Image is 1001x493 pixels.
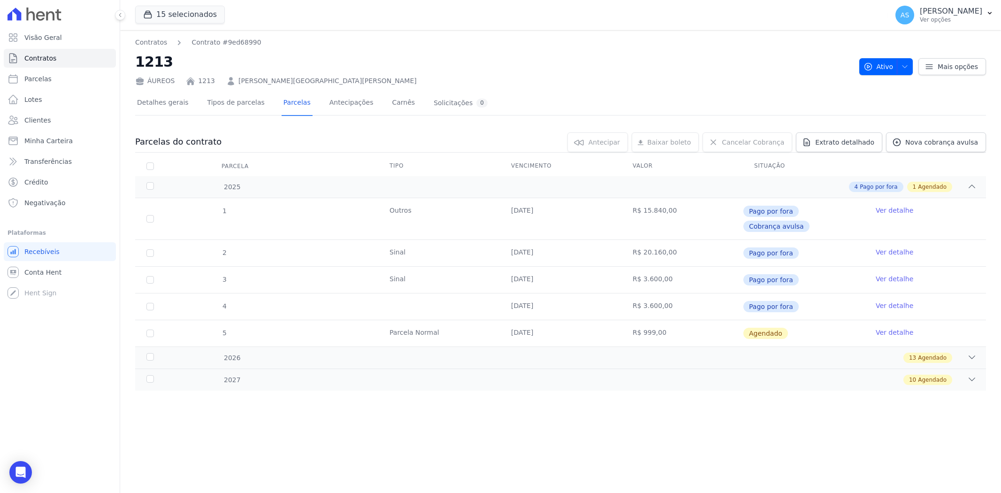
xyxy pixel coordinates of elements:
a: Contrato #9ed68990 [191,38,261,47]
th: Vencimento [500,156,621,176]
span: Cobrança avulsa [743,221,810,232]
span: 1 [913,183,917,191]
a: Minha Carteira [4,131,116,150]
td: Sinal [378,240,500,266]
input: Só é possível selecionar pagamentos em aberto [146,249,154,257]
span: Pago por fora [743,206,799,217]
input: Só é possível selecionar pagamentos em aberto [146,303,154,310]
nav: Breadcrumb [135,38,261,47]
a: Ver detalhe [876,247,913,257]
a: Ver detalhe [876,328,913,337]
span: Negativação [24,198,66,208]
a: Extrato detalhado [796,132,882,152]
a: [PERSON_NAME][GEOGRAPHIC_DATA][PERSON_NAME] [238,76,417,86]
a: Ver detalhe [876,301,913,310]
span: AS [901,12,909,18]
span: Pago por fora [743,274,799,285]
input: default [146,330,154,337]
a: Parcelas [282,91,313,116]
span: Nova cobrança avulsa [905,138,978,147]
span: Contratos [24,54,56,63]
div: Solicitações [434,99,488,108]
div: Open Intercom Messenger [9,461,32,484]
span: Agendado [743,328,788,339]
span: 10 [909,376,916,384]
a: Conta Hent [4,263,116,282]
span: Visão Geral [24,33,62,42]
p: Ver opções [920,16,982,23]
span: 2 [222,249,227,256]
span: Pago por fora [743,247,799,259]
a: Nova cobrança avulsa [886,132,986,152]
span: Recebíveis [24,247,60,256]
div: ÁUREOS [135,76,175,86]
span: 2027 [223,375,241,385]
a: Tipos de parcelas [206,91,267,116]
h3: Parcelas do contrato [135,136,222,147]
span: 13 [909,354,916,362]
span: Clientes [24,116,51,125]
th: Tipo [378,156,500,176]
span: 3 [222,276,227,283]
td: R$ 3.600,00 [621,293,743,320]
td: [DATE] [500,320,621,347]
p: [PERSON_NAME] [920,7,982,16]
a: Recebíveis [4,242,116,261]
a: Solicitações0 [432,91,489,116]
td: Outros [378,198,500,239]
td: [DATE] [500,293,621,320]
a: Clientes [4,111,116,130]
a: Ver detalhe [876,206,913,215]
a: Ver detalhe [876,274,913,284]
div: 0 [476,99,488,108]
span: 2026 [223,353,241,363]
h2: 1213 [135,51,852,72]
th: Situação [743,156,864,176]
td: R$ 999,00 [621,320,743,347]
a: Lotes [4,90,116,109]
span: Agendado [918,354,947,362]
a: Antecipações [328,91,375,116]
a: Carnês [390,91,417,116]
span: Agendado [918,183,947,191]
span: Agendado [918,376,947,384]
a: 1213 [198,76,215,86]
td: R$ 3.600,00 [621,267,743,293]
span: 4 [855,183,858,191]
button: 15 selecionados [135,6,225,23]
td: [DATE] [500,198,621,239]
a: Negativação [4,193,116,212]
div: Plataformas [8,227,112,239]
td: Parcela Normal [378,320,500,347]
td: R$ 15.840,00 [621,198,743,239]
td: [DATE] [500,240,621,266]
span: Pago por fora [860,183,897,191]
input: Só é possível selecionar pagamentos em aberto [146,276,154,284]
span: 1 [222,207,227,215]
a: Mais opções [918,58,986,75]
div: Parcela [210,157,260,176]
nav: Breadcrumb [135,38,852,47]
a: Contratos [135,38,167,47]
a: Parcelas [4,69,116,88]
a: Contratos [4,49,116,68]
span: Conta Hent [24,268,61,277]
span: Minha Carteira [24,136,73,146]
span: Lotes [24,95,42,104]
input: Só é possível selecionar pagamentos em aberto [146,215,154,223]
a: Visão Geral [4,28,116,47]
button: Ativo [859,58,913,75]
button: AS [PERSON_NAME] Ver opções [888,2,1001,28]
span: Crédito [24,177,48,187]
th: Valor [621,156,743,176]
td: R$ 20.160,00 [621,240,743,266]
span: Transferências [24,157,72,166]
span: Extrato detalhado [815,138,874,147]
span: 4 [222,302,227,310]
td: [DATE] [500,267,621,293]
span: 2025 [223,182,241,192]
span: Pago por fora [743,301,799,312]
td: Sinal [378,267,500,293]
span: 5 [222,329,227,337]
a: Detalhes gerais [135,91,191,116]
